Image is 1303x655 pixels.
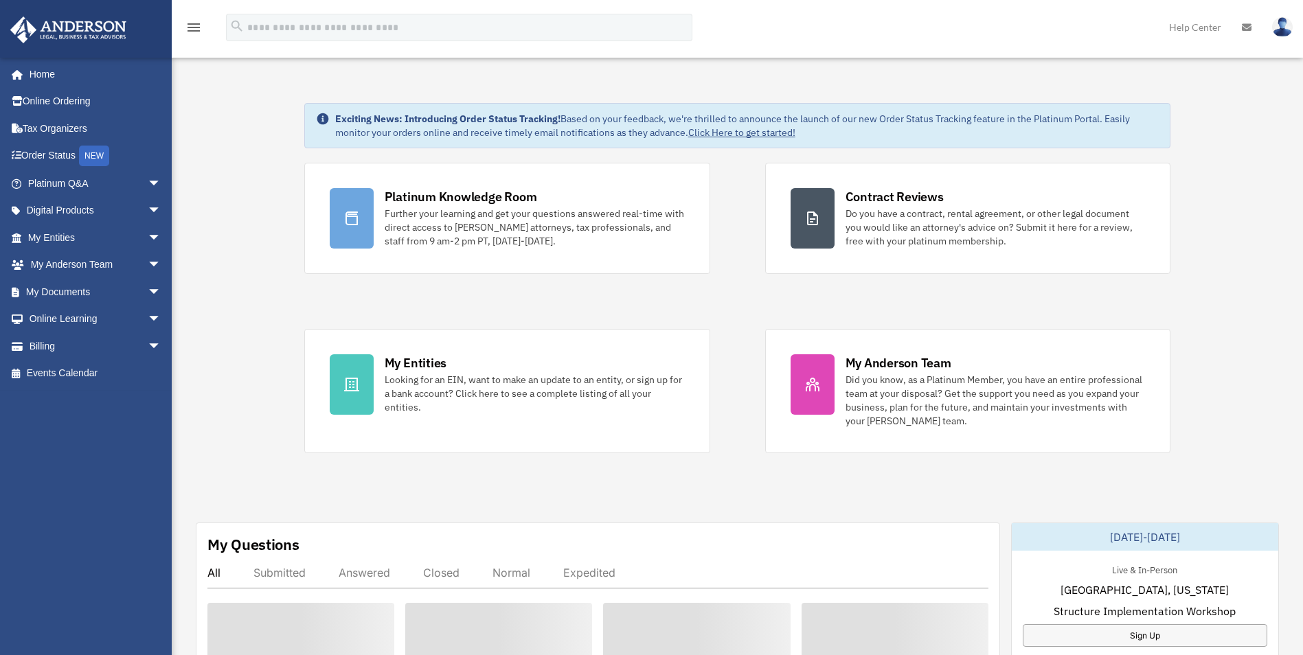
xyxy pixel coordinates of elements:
div: Based on your feedback, we're thrilled to announce the launch of our new Order Status Tracking fe... [335,112,1159,139]
div: Closed [423,566,460,579]
a: My Anderson Teamarrow_drop_down [10,251,182,279]
a: Home [10,60,175,88]
div: Did you know, as a Platinum Member, you have an entire professional team at your disposal? Get th... [846,373,1146,428]
div: Normal [492,566,530,579]
div: Submitted [253,566,306,579]
div: Looking for an EIN, want to make an update to an entity, or sign up for a bank account? Click her... [385,373,685,414]
span: arrow_drop_down [148,278,175,306]
div: My Entities [385,354,446,371]
strong: Exciting News: Introducing Order Status Tracking! [335,113,560,125]
div: Further your learning and get your questions answered real-time with direct access to [PERSON_NAM... [385,207,685,248]
a: My Entitiesarrow_drop_down [10,224,182,251]
div: Live & In-Person [1101,562,1188,576]
span: Structure Implementation Workshop [1054,603,1236,619]
i: search [229,19,245,34]
div: Do you have a contract, rental agreement, or other legal document you would like an attorney's ad... [846,207,1146,248]
a: Platinum Knowledge Room Further your learning and get your questions answered real-time with dire... [304,163,710,274]
a: Sign Up [1023,624,1267,647]
a: Tax Organizers [10,115,182,142]
div: Answered [339,566,390,579]
a: Billingarrow_drop_down [10,332,182,360]
a: My Documentsarrow_drop_down [10,278,182,306]
a: Digital Productsarrow_drop_down [10,197,182,225]
span: arrow_drop_down [148,224,175,252]
img: Anderson Advisors Platinum Portal [6,16,131,43]
span: arrow_drop_down [148,306,175,334]
div: NEW [79,146,109,166]
a: Online Learningarrow_drop_down [10,306,182,333]
a: Platinum Q&Aarrow_drop_down [10,170,182,197]
a: Click Here to get started! [688,126,795,139]
img: User Pic [1272,17,1293,37]
span: arrow_drop_down [148,332,175,360]
span: arrow_drop_down [148,251,175,279]
a: Order StatusNEW [10,142,182,170]
div: All [207,566,220,579]
span: arrow_drop_down [148,170,175,198]
a: Contract Reviews Do you have a contract, rental agreement, or other legal document you would like... [765,163,1171,274]
a: menu [185,24,202,36]
a: My Anderson Team Did you know, as a Platinum Member, you have an entire professional team at your... [765,329,1171,453]
a: Online Ordering [10,88,182,115]
span: arrow_drop_down [148,197,175,225]
div: Contract Reviews [846,188,944,205]
i: menu [185,19,202,36]
div: My Questions [207,534,299,555]
div: [DATE]-[DATE] [1012,523,1278,551]
div: My Anderson Team [846,354,951,371]
a: Events Calendar [10,360,182,387]
div: Expedited [563,566,615,579]
span: [GEOGRAPHIC_DATA], [US_STATE] [1061,582,1229,598]
a: My Entities Looking for an EIN, want to make an update to an entity, or sign up for a bank accoun... [304,329,710,453]
div: Platinum Knowledge Room [385,188,537,205]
